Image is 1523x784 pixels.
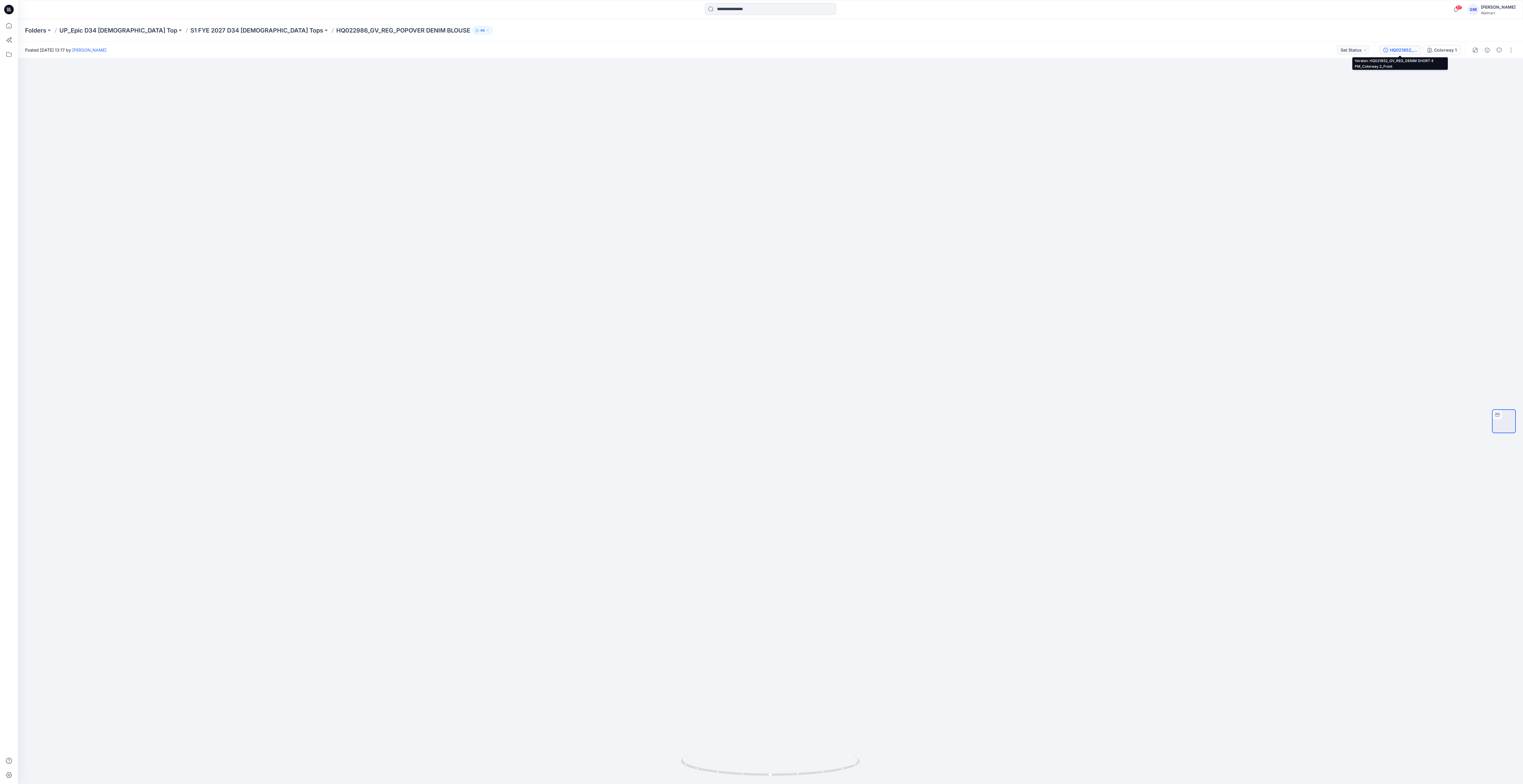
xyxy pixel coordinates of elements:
a: [PERSON_NAME] [72,47,107,53]
span: 57 [1456,5,1462,10]
button: Colorway 1 [1424,45,1461,55]
a: Folders [25,26,46,35]
div: HQ021852_GV_REG_DENIM SHORT 4 PM_Colorway 2_Front [1390,47,1417,53]
button: 46 [473,26,492,35]
div: Walmart [1481,11,1516,15]
p: HQ022986_GV_REG_POPOVER DENIM BLOUSE [336,26,470,35]
a: UP_Epic D34 [DEMOGRAPHIC_DATA] Top [59,26,177,35]
a: S1 FYE 2027 D34 [DEMOGRAPHIC_DATA] Tops [190,26,323,35]
div: Colorway 1 [1434,47,1457,53]
button: Details [1482,45,1492,55]
span: Posted [DATE] 13:17 by [25,47,107,53]
div: GM [1468,4,1479,15]
p: 46 [480,27,485,34]
button: HQ021852_GV_REG_DENIM SHORT 4 PM_Colorway 2_Front [1379,45,1421,55]
div: [PERSON_NAME] [1481,4,1516,11]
